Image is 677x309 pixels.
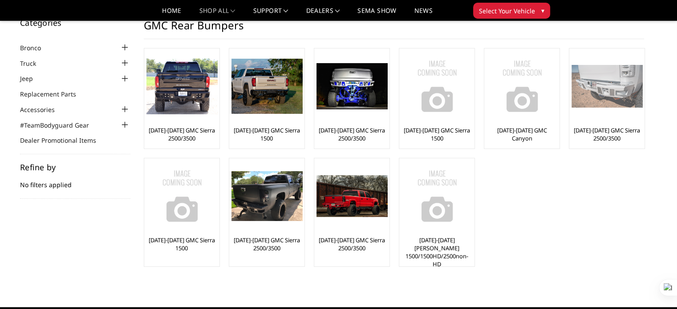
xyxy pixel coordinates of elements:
a: Truck [20,59,47,68]
a: Support [253,8,288,20]
a: Dealers [306,8,340,20]
a: [DATE]-[DATE] GMC Sierra 1500 [146,236,217,252]
a: [DATE]-[DATE] [PERSON_NAME] 1500/1500HD/2500non-HD [401,236,472,268]
a: [DATE]-[DATE] GMC Sierra 2500/3500 [231,236,302,252]
a: Replacement Parts [20,89,87,99]
span: Select Your Vehicle [479,6,535,16]
a: SEMA Show [357,8,396,20]
a: [DATE]-[DATE] GMC Sierra 1500 [401,126,472,142]
a: Jeep [20,74,44,83]
img: No Image [486,51,558,122]
a: No Image [146,161,217,232]
a: [DATE]-[DATE] GMC Sierra 2500/3500 [146,126,217,142]
img: No Image [401,161,473,232]
img: No Image [146,161,218,232]
iframe: Chat Widget [632,266,677,309]
a: Accessories [20,105,66,114]
a: [DATE]-[DATE] GMC Sierra 2500/3500 [316,126,387,142]
h1: GMC Rear Bumpers [144,19,644,39]
span: ▾ [541,6,544,15]
a: Home [162,8,181,20]
a: [DATE]-[DATE] GMC Sierra 2500/3500 [572,126,642,142]
a: [DATE]-[DATE] GMC Sierra 1500 [231,126,302,142]
div: No filters applied [20,163,130,199]
h5: Refine by [20,163,130,171]
a: [DATE]-[DATE] GMC Canyon [486,126,557,142]
a: News [414,8,432,20]
img: No Image [401,51,473,122]
a: #TeamBodyguard Gear [20,120,100,130]
a: Bronco [20,43,52,52]
button: Select Your Vehicle [473,3,550,19]
a: Dealer Promotional Items [20,136,107,145]
a: shop all [199,8,235,20]
h5: Categories [20,19,130,27]
a: [DATE]-[DATE] GMC Sierra 2500/3500 [316,236,387,252]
